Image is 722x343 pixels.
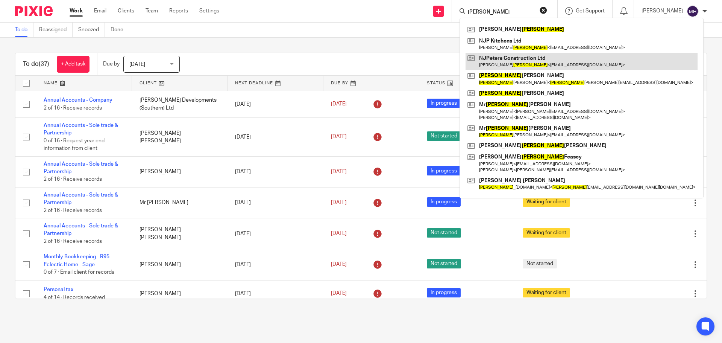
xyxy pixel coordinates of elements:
a: Annual Accounts - Sole trade & Partnership [44,162,118,174]
h1: To do [23,60,49,68]
span: [DATE] [331,134,347,140]
input: Search [467,9,535,16]
td: [PERSON_NAME] [PERSON_NAME] [132,218,228,249]
a: Email [94,7,106,15]
a: Settings [199,7,219,15]
span: 2 of 16 · Receive records [44,177,102,182]
span: [DATE] [331,231,347,236]
a: Clients [118,7,134,15]
span: In progress [427,197,461,207]
span: Not started [523,259,557,268]
a: + Add task [57,56,89,73]
a: To do [15,23,33,37]
span: Waiting for client [523,228,570,238]
a: Snoozed [78,23,105,37]
img: svg%3E [687,5,699,17]
span: Waiting for client [523,288,570,297]
td: [DATE] [228,156,323,187]
a: Reassigned [39,23,73,37]
td: [DATE] [228,280,323,307]
a: Monthly Bookkeeping - R95 - Eclectic Home - Sage [44,254,112,267]
span: Not started [427,259,461,268]
span: (37) [39,61,49,67]
img: Pixie [15,6,53,16]
span: [DATE] [129,62,145,67]
span: [DATE] [331,262,347,267]
a: Annual Accounts - Sole trade & Partnership [44,192,118,205]
td: [DATE] [228,218,323,249]
button: Clear [540,6,547,14]
td: [PERSON_NAME] [132,156,228,187]
a: Done [111,23,129,37]
a: Annual Accounts - Sole trade & Partnership [44,223,118,236]
span: [DATE] [331,102,347,107]
span: 0 of 7 · Email client for records [44,270,114,275]
td: [DATE] [228,117,323,156]
p: Due by [103,60,120,68]
p: [PERSON_NAME] [642,7,683,15]
span: [DATE] [331,169,347,174]
span: 2 of 16 · Receive records [44,105,102,111]
td: [PERSON_NAME] [PERSON_NAME] [132,117,228,156]
td: [DATE] [228,91,323,117]
td: [PERSON_NAME] [132,249,228,280]
span: Get Support [576,8,605,14]
td: [PERSON_NAME] Developments (Southern) Ltd [132,91,228,117]
span: In progress [427,99,461,108]
span: 0 of 16 · Request year end information from client [44,138,105,151]
span: 2 of 16 · Receive records [44,208,102,213]
a: Work [70,7,83,15]
a: Reports [169,7,188,15]
a: Team [146,7,158,15]
span: Not started [427,228,461,238]
td: [DATE] [228,187,323,218]
span: [DATE] [331,200,347,205]
span: Not started [427,131,461,141]
span: In progress [427,166,461,175]
td: [DATE] [228,249,323,280]
a: Personal tax [44,287,73,292]
span: 4 of 14 · Records received [44,295,105,300]
td: [PERSON_NAME] [132,280,228,307]
span: In progress [427,288,461,297]
a: Annual Accounts - Company [44,98,112,103]
td: Mr [PERSON_NAME] [132,187,228,218]
a: Annual Accounts - Sole trade & Partnership [44,123,118,136]
span: Waiting for client [523,197,570,207]
span: 2 of 16 · Receive records [44,239,102,244]
span: [DATE] [331,291,347,296]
